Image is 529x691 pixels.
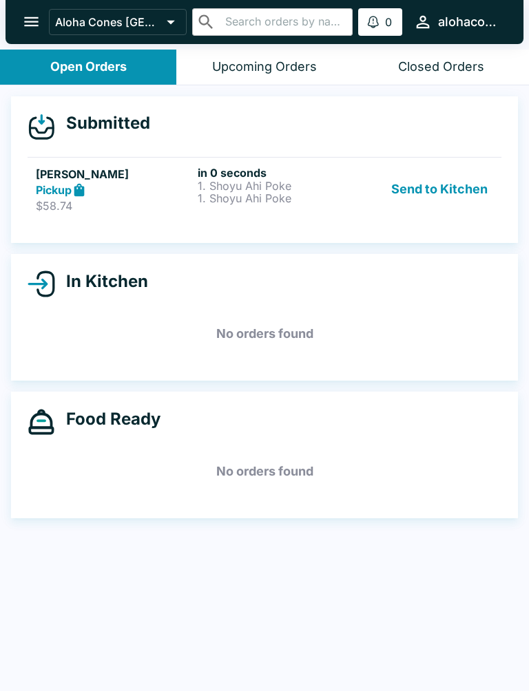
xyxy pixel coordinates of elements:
p: $58.74 [36,199,192,213]
button: open drawer [14,4,49,39]
div: Closed Orders [398,59,484,75]
p: 1. Shoyu Ahi Poke [198,180,354,192]
div: alohaconesdenver [438,14,501,30]
h5: [PERSON_NAME] [36,166,192,182]
h4: Submitted [55,113,150,134]
h5: No orders found [28,309,501,359]
p: 1. Shoyu Ahi Poke [198,192,354,204]
button: alohaconesdenver [408,7,507,36]
button: Send to Kitchen [386,166,493,213]
div: Upcoming Orders [212,59,317,75]
h5: No orders found [28,447,501,496]
h6: in 0 seconds [198,166,354,180]
input: Search orders by name or phone number [221,12,347,32]
p: Aloha Cones [GEOGRAPHIC_DATA] [55,15,161,29]
button: Aloha Cones [GEOGRAPHIC_DATA] [49,9,187,35]
div: Open Orders [50,59,127,75]
a: [PERSON_NAME]Pickup$58.74in 0 seconds1. Shoyu Ahi Poke1. Shoyu Ahi PokeSend to Kitchen [28,157,501,222]
h4: Food Ready [55,409,160,429]
p: 0 [385,15,392,29]
h4: In Kitchen [55,271,148,292]
strong: Pickup [36,183,72,197]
